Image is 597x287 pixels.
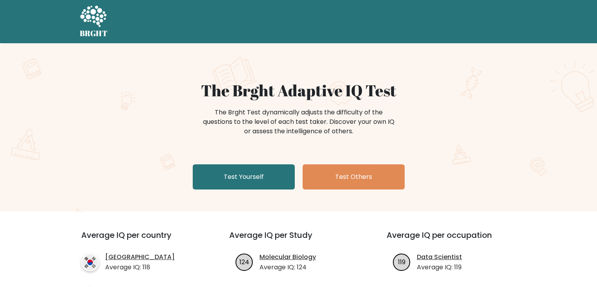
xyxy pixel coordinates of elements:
text: 124 [239,257,249,266]
a: Molecular Biology [259,252,316,262]
p: Average IQ: 119 [417,263,462,272]
h5: BRGHT [80,29,108,38]
a: Test Yourself [193,164,295,189]
p: Average IQ: 118 [105,263,175,272]
text: 119 [398,257,405,266]
h3: Average IQ per occupation [387,230,525,249]
p: Average IQ: 124 [259,263,316,272]
a: Test Others [303,164,405,189]
h3: Average IQ per country [81,230,201,249]
a: [GEOGRAPHIC_DATA] [105,252,175,262]
h1: The Brght Adaptive IQ Test [107,81,490,100]
div: The Brght Test dynamically adjusts the difficulty of the questions to the level of each test take... [201,108,397,136]
a: BRGHT [80,3,108,40]
a: Data Scientist [417,252,462,262]
img: country [81,254,99,271]
h3: Average IQ per Study [229,230,368,249]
